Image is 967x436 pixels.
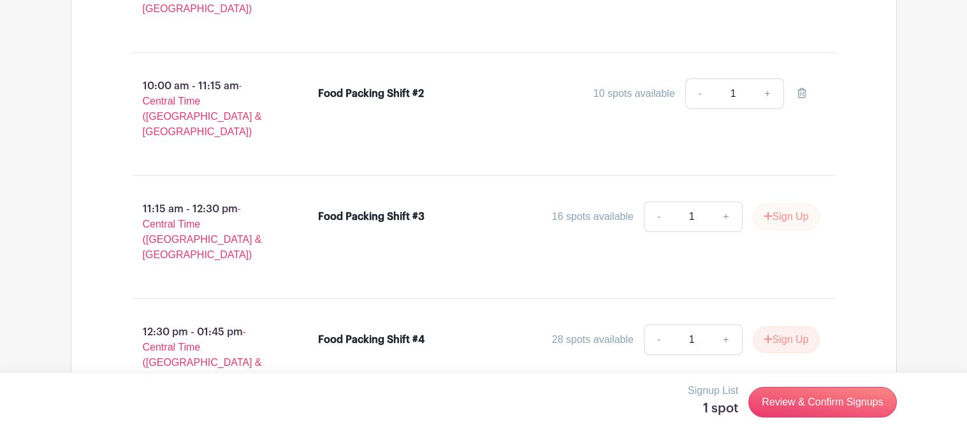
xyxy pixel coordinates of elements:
[552,332,634,347] div: 28 spots available
[143,203,262,260] span: - Central Time ([GEOGRAPHIC_DATA] & [GEOGRAPHIC_DATA])
[685,78,715,109] a: -
[710,324,742,355] a: +
[143,80,262,137] span: - Central Time ([GEOGRAPHIC_DATA] & [GEOGRAPHIC_DATA])
[552,209,634,224] div: 16 spots available
[688,401,738,416] h5: 1 spot
[752,78,783,109] a: +
[318,332,425,347] div: Food Packing Shift #4
[318,209,425,224] div: Food Packing Shift #3
[644,201,673,232] a: -
[753,203,820,230] button: Sign Up
[688,383,738,398] p: Signup List
[710,201,742,232] a: +
[318,86,424,101] div: Food Packing Shift #2
[753,326,820,353] button: Sign Up
[748,387,896,418] a: Review & Confirm Signups
[112,73,298,145] p: 10:00 am - 11:15 am
[112,319,298,391] p: 12:30 pm - 01:45 pm
[644,324,673,355] a: -
[593,86,675,101] div: 10 spots available
[112,196,298,268] p: 11:15 am - 12:30 pm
